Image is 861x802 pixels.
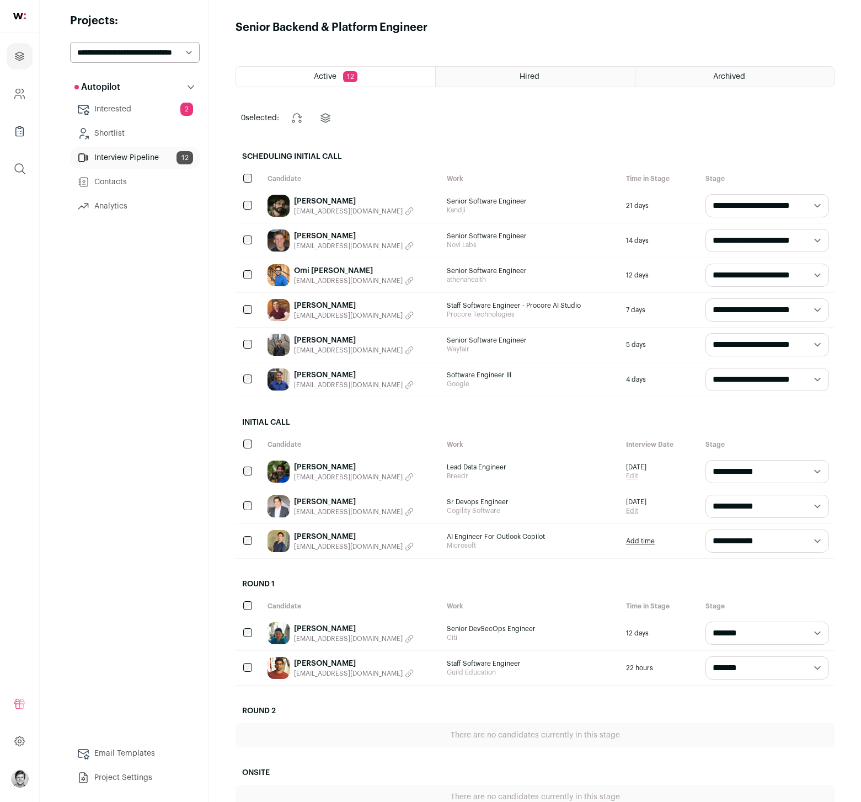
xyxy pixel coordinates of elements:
span: [EMAIL_ADDRESS][DOMAIN_NAME] [294,242,403,250]
img: 0c37ad691368f20b65b06a3df1a5ae3849770fbf1287541e875e9b1c23d6e0ec [268,368,290,391]
a: Shortlist [70,122,200,145]
div: Candidate [262,435,441,455]
img: wellfound-shorthand-0d5821cbd27db2630d0214b213865d53afaa358527fdda9d0ea32b1df1b89c2c.svg [13,13,26,19]
a: [PERSON_NAME] [294,370,414,381]
span: Software Engineer III [447,371,615,379]
div: Candidate [262,596,441,616]
a: Edit [626,472,646,480]
a: Company and ATS Settings [7,81,33,107]
span: [EMAIL_ADDRESS][DOMAIN_NAME] [294,542,403,551]
span: [EMAIL_ADDRESS][DOMAIN_NAME] [294,276,403,285]
span: Microsoft [447,541,615,550]
a: Interested2 [70,98,200,120]
span: Staff Software Engineer - Procore AI Studio [447,301,615,310]
div: 14 days [621,223,700,258]
a: Add time [626,537,655,546]
span: Archived [713,73,745,81]
a: Archived [635,67,834,87]
a: Projects [7,43,33,69]
img: c9bb5fd76d1151a2c7c5549cfda27f792b7a858f280dc2186001bfe78eea93fe.jpg [268,622,290,644]
div: Stage [700,435,835,455]
span: Active [314,73,336,81]
span: selected: [241,113,279,124]
a: [PERSON_NAME] [294,196,414,207]
a: Project Settings [70,767,200,789]
a: Hired [436,67,634,87]
span: Breedr [447,472,615,480]
span: Guild Education [447,668,615,677]
span: athenahealth [447,275,615,284]
span: Citi [447,633,615,642]
span: Hired [520,73,539,81]
span: Novi Labs [447,240,615,249]
div: Work [441,435,621,455]
span: Senior Software Engineer [447,266,615,275]
span: [EMAIL_ADDRESS][DOMAIN_NAME] [294,346,403,355]
h2: Projects: [70,13,200,29]
p: Autopilot [74,81,120,94]
div: There are no candidates currently in this stage [236,723,835,747]
div: 12 days [621,616,700,650]
span: [EMAIL_ADDRESS][DOMAIN_NAME] [294,507,403,516]
a: [PERSON_NAME] [294,658,414,669]
div: Time in Stage [621,596,700,616]
a: Contacts [70,171,200,193]
div: 22 hours [621,651,700,685]
span: Sr Devops Engineer [447,498,615,506]
span: [EMAIL_ADDRESS][DOMAIN_NAME] [294,311,403,320]
span: 12 [177,151,193,164]
button: Autopilot [70,76,200,98]
span: Senior Software Engineer [447,336,615,345]
div: 7 days [621,293,700,327]
button: [EMAIL_ADDRESS][DOMAIN_NAME] [294,276,414,285]
button: Change stage [284,105,310,131]
img: 606302-medium_jpg [11,770,29,788]
span: [EMAIL_ADDRESS][DOMAIN_NAME] [294,473,403,482]
button: [EMAIL_ADDRESS][DOMAIN_NAME] [294,207,414,216]
div: Work [441,596,621,616]
span: Cogility Software [447,506,615,515]
span: Staff Software Engineer [447,659,615,668]
a: [PERSON_NAME] [294,496,414,507]
button: [EMAIL_ADDRESS][DOMAIN_NAME] [294,669,414,678]
a: Omi [PERSON_NAME] [294,265,414,276]
span: Procore Technologies [447,310,615,319]
div: Stage [700,169,835,189]
span: [EMAIL_ADDRESS][DOMAIN_NAME] [294,669,403,678]
div: Stage [700,596,835,616]
div: 4 days [621,362,700,397]
a: [PERSON_NAME] [294,300,414,311]
button: [EMAIL_ADDRESS][DOMAIN_NAME] [294,507,414,516]
img: c38c362cecf1b7d79f47e0838a0bf10c1a70020156f9dfa1120c85d38138d192.jpg [268,530,290,552]
span: Lead Data Engineer [447,463,615,472]
a: [PERSON_NAME] [294,462,414,473]
img: 1ca8be2b6135c827f962e64edb1b4fa9f3910413cd47af1fbad20e36b83d1819 [268,299,290,321]
div: 12 days [621,258,700,292]
a: [PERSON_NAME] [294,335,414,346]
a: Company Lists [7,118,33,145]
a: Email Templates [70,742,200,764]
h1: Senior Backend & Platform Engineer [236,20,427,35]
h2: Initial Call [236,410,835,435]
span: [DATE] [626,463,646,472]
span: Wayfair [447,345,615,354]
button: [EMAIL_ADDRESS][DOMAIN_NAME] [294,381,414,389]
img: febbe1580418196181e1f719c83cd97fa71e766d7c38fe10fa7f4034c359bccd.jpg [268,657,290,679]
span: 2 [180,103,193,116]
h2: Onsite [236,761,835,785]
h2: Round 2 [236,699,835,723]
a: Analytics [70,195,200,217]
span: [DATE] [626,498,646,506]
a: Interview Pipeline12 [70,147,200,169]
img: 6b5cc87d73a16f727e7c633e340977e24d256261eaddd4da0e11863fab28e223.jpg [268,495,290,517]
span: 12 [343,71,357,82]
a: [PERSON_NAME] [294,231,414,242]
button: [EMAIL_ADDRESS][DOMAIN_NAME] [294,311,414,320]
span: [EMAIL_ADDRESS][DOMAIN_NAME] [294,381,403,389]
button: Open dropdown [11,770,29,788]
div: Interview Date [621,435,700,455]
a: Edit [626,506,646,515]
span: [EMAIL_ADDRESS][DOMAIN_NAME] [294,634,403,643]
img: 2259e90e3bf56adfee9a62b7a585ca8916d5bee1d02f5c83bd24bdfe62f5430b [268,195,290,217]
button: [EMAIL_ADDRESS][DOMAIN_NAME] [294,634,414,643]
